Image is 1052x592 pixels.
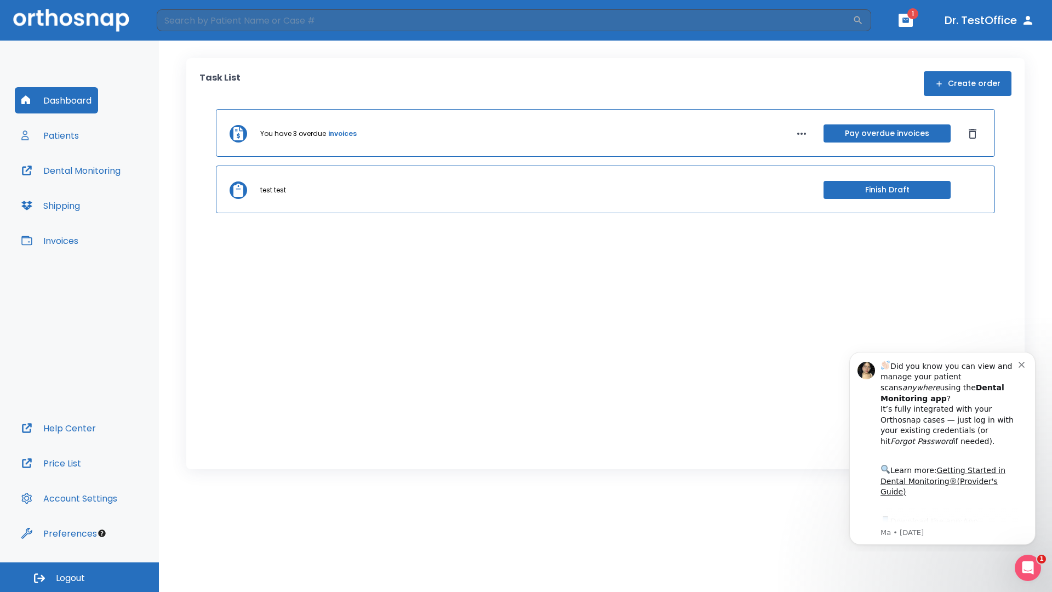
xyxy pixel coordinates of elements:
[15,157,127,184] button: Dental Monitoring
[13,9,129,31] img: Orthosnap
[964,125,981,143] button: Dismiss
[1015,555,1041,581] iframe: Intercom live chat
[15,227,85,254] button: Invoices
[940,10,1039,30] button: Dr. TestOffice
[907,8,918,19] span: 1
[15,87,98,113] button: Dashboard
[824,181,951,199] button: Finish Draft
[48,186,186,196] p: Message from Ma, sent 5w ago
[15,192,87,219] button: Shipping
[328,129,357,139] a: invoices
[924,71,1011,96] button: Create order
[15,415,102,441] button: Help Center
[97,528,107,538] div: Tooltip anchor
[48,175,145,195] a: App Store
[260,129,326,139] p: You have 3 overdue
[15,520,104,547] button: Preferences
[15,450,88,476] button: Price List
[1037,555,1046,563] span: 1
[56,572,85,584] span: Logout
[15,122,85,149] button: Patients
[260,185,286,195] p: test test
[199,71,241,96] p: Task List
[824,124,951,143] button: Pay overdue invoices
[833,342,1052,551] iframe: Intercom notifications message
[186,17,195,26] button: Dismiss notification
[48,172,186,228] div: Download the app: | ​ Let us know if you need help getting started!
[157,9,853,31] input: Search by Patient Name or Case #
[15,485,124,511] button: Account Settings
